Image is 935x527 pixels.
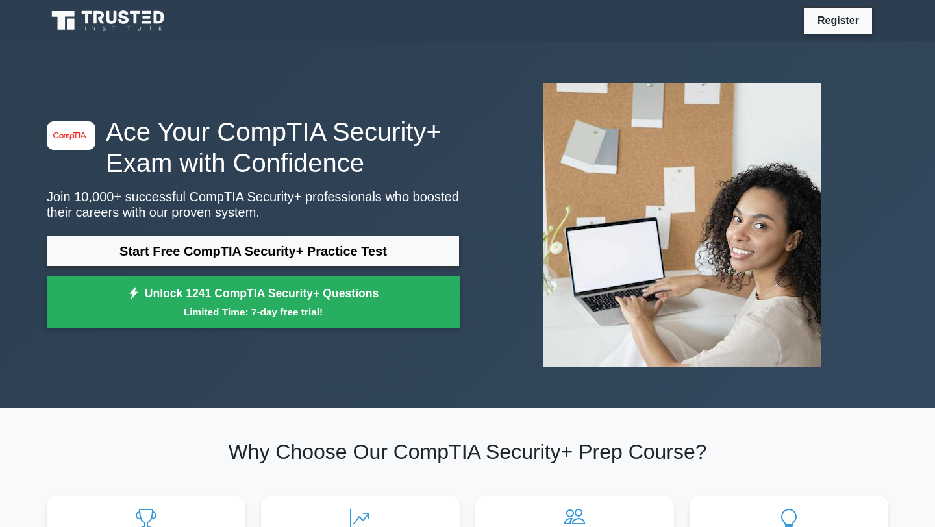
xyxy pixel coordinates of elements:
[47,189,460,220] p: Join 10,000+ successful CompTIA Security+ professionals who boosted their careers with our proven...
[47,236,460,267] a: Start Free CompTIA Security+ Practice Test
[47,276,460,328] a: Unlock 1241 CompTIA Security+ QuestionsLimited Time: 7-day free trial!
[63,304,443,319] small: Limited Time: 7-day free trial!
[810,12,867,29] a: Register
[47,439,888,464] h2: Why Choose Our CompTIA Security+ Prep Course?
[47,116,460,178] h1: Ace Your CompTIA Security+ Exam with Confidence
